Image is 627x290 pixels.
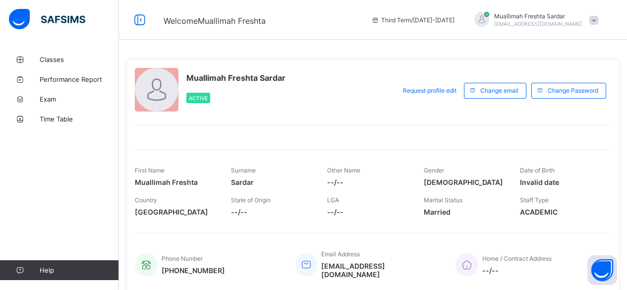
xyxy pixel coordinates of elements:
span: Welcome Muallimah Freshta [164,16,266,26]
span: Classes [40,56,119,63]
span: Phone Number [162,255,203,262]
span: Marital Status [424,196,462,204]
span: Home / Contract Address [482,255,552,262]
span: Help [40,266,118,274]
span: --/-- [327,178,408,186]
span: [PHONE_NUMBER] [162,266,225,275]
span: Muallimah Freshta Sardar [186,73,285,83]
button: Open asap [587,255,617,285]
span: Date of Birth [520,167,555,174]
span: Muallimah Freshta [135,178,216,186]
span: Other Name [327,167,360,174]
span: [EMAIL_ADDRESS][DOMAIN_NAME] [494,21,582,27]
span: Staff Type [520,196,549,204]
span: --/-- [327,208,408,216]
span: Change Password [548,87,598,94]
span: --/-- [482,266,552,275]
span: Email Address [321,250,360,258]
div: Muallimah FreshtaSardar [464,12,603,28]
span: Gender [424,167,444,174]
span: session/term information [371,16,455,24]
span: [GEOGRAPHIC_DATA] [135,208,216,216]
span: Surname [231,167,256,174]
span: Exam [40,95,119,103]
span: Country [135,196,157,204]
span: Performance Report [40,75,119,83]
span: [DEMOGRAPHIC_DATA] [424,178,505,186]
img: safsims [9,9,85,30]
span: Change email [480,87,518,94]
span: Request profile edit [403,87,456,94]
span: Active [189,95,208,101]
span: Muallimah Freshta Sardar [494,12,582,20]
span: ACADEMIC [520,208,601,216]
span: First Name [135,167,165,174]
span: [EMAIL_ADDRESS][DOMAIN_NAME] [321,262,441,279]
span: LGA [327,196,339,204]
span: State of Origin [231,196,271,204]
span: Sardar [231,178,312,186]
span: Time Table [40,115,119,123]
span: Married [424,208,505,216]
span: Invalid date [520,178,601,186]
span: --/-- [231,208,312,216]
